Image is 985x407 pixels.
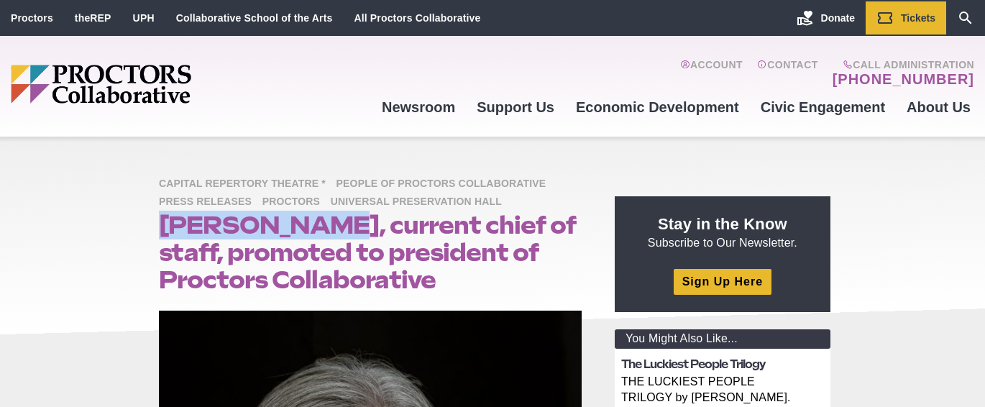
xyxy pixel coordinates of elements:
a: The Luckiest People Trilogy [621,357,765,371]
a: Proctors [262,195,327,207]
span: Capital Repertory Theatre * [159,175,333,193]
a: Sign Up Here [674,269,771,294]
a: Support Us [466,88,565,127]
a: Donate [786,1,866,35]
span: Tickets [901,12,935,24]
a: Economic Development [565,88,750,127]
a: Tickets [866,1,946,35]
span: Donate [821,12,855,24]
a: Account [680,59,743,88]
span: Call Administration [828,59,974,70]
a: All Proctors Collaborative [354,12,480,24]
a: Newsroom [371,88,466,127]
h1: [PERSON_NAME], current chief of staff, promoted to president of Proctors Collaborative [159,211,582,293]
a: Proctors [11,12,53,24]
a: Contact [757,59,818,88]
a: Capital Repertory Theatre * [159,177,333,189]
a: Civic Engagement [750,88,896,127]
span: People of Proctors Collaborative [336,175,554,193]
a: Collaborative School of the Arts [176,12,333,24]
strong: Stay in the Know [658,215,787,233]
span: Universal Preservation Hall [331,193,509,211]
img: Proctors logo [11,65,302,104]
a: theREP [75,12,111,24]
a: About Us [896,88,981,127]
a: People of Proctors Collaborative [336,177,554,189]
a: Universal Preservation Hall [331,195,509,207]
span: Press Releases [159,193,259,211]
a: Press Releases [159,195,259,207]
a: [PHONE_NUMBER] [833,70,974,88]
div: You Might Also Like... [615,329,830,349]
p: Subscribe to Our Newsletter. [632,214,813,251]
a: UPH [133,12,155,24]
a: Search [946,1,985,35]
span: Proctors [262,193,327,211]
